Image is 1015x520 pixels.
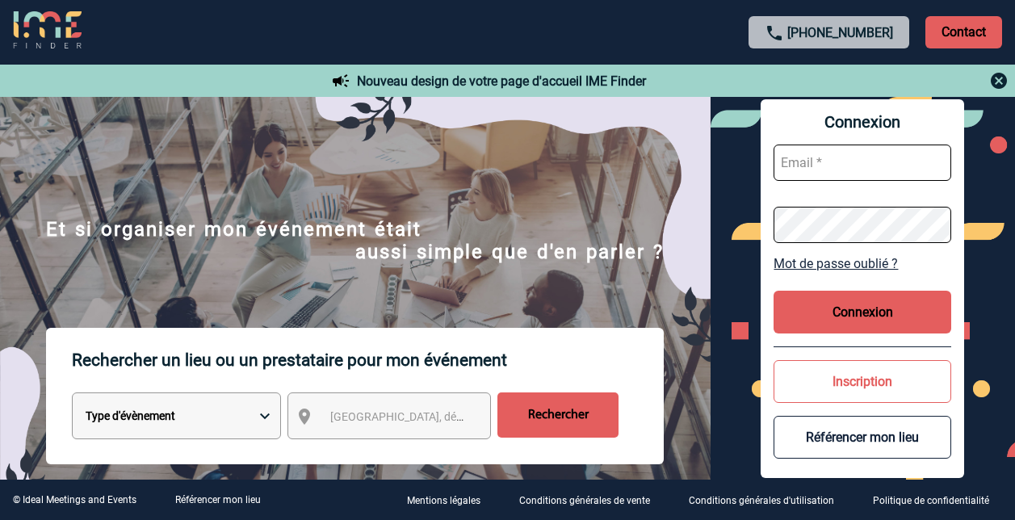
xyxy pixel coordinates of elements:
span: Connexion [774,112,951,132]
a: Politique de confidentialité [860,493,1015,508]
button: Référencer mon lieu [774,416,951,459]
img: call-24-px.png [765,23,784,43]
p: Conditions générales de vente [519,496,650,507]
a: Mot de passe oublié ? [774,256,951,271]
a: Référencer mon lieu [175,494,261,505]
p: Rechercher un lieu ou un prestataire pour mon événement [72,328,664,392]
p: Conditions générales d'utilisation [689,496,834,507]
a: Mentions légales [394,493,506,508]
a: Conditions générales de vente [506,493,676,508]
span: [GEOGRAPHIC_DATA], département, région... [330,410,555,423]
p: Politique de confidentialité [873,496,989,507]
button: Connexion [774,291,951,333]
div: © Ideal Meetings and Events [13,494,136,505]
input: Rechercher [497,392,619,438]
button: Inscription [774,360,951,403]
a: [PHONE_NUMBER] [787,25,893,40]
input: Email * [774,145,951,181]
a: Conditions générales d'utilisation [676,493,860,508]
p: Contact [925,16,1002,48]
p: Mentions légales [407,496,480,507]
